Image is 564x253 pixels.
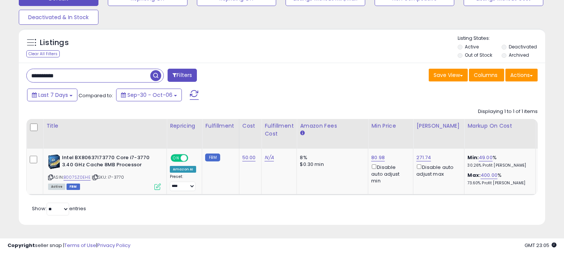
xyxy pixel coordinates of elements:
div: Repricing [170,122,199,130]
div: % [467,154,530,168]
span: Sep-30 - Oct-06 [127,91,172,99]
b: Max: [467,172,481,179]
div: Min Price [371,122,410,130]
div: ASIN: [48,154,161,189]
div: Markup on Cost [467,122,532,130]
small: FBM [205,154,220,161]
span: Compared to: [79,92,113,99]
h5: Listings [40,38,69,48]
div: Preset: [170,174,196,191]
div: [PERSON_NAME] [416,122,461,130]
span: FBM [67,184,80,190]
div: Amazon Fees [300,122,365,130]
div: $0.30 min [300,161,362,168]
div: 8% [300,154,362,161]
a: Terms of Use [64,242,96,249]
span: 2025-10-14 23:05 GMT [525,242,556,249]
a: N/A [265,154,274,161]
span: Last 7 Days [38,91,68,99]
b: Min: [467,154,479,161]
a: 400.00 [481,172,497,179]
div: % [467,172,530,186]
button: Filters [168,69,197,82]
div: seller snap | | [8,242,130,249]
div: Displaying 1 to 1 of 1 items [478,108,538,115]
img: 516gePhh+iL._SL40_.jpg [48,154,60,169]
span: | SKU: i7-3770 [92,174,124,180]
span: ON [171,155,181,161]
a: 271.74 [416,154,431,161]
label: Active [465,44,479,50]
span: Columns [474,71,497,79]
div: Clear All Filters [26,50,60,57]
label: Deactivated [509,44,537,50]
div: Fulfillment [205,122,236,130]
a: 50.00 [242,154,256,161]
span: OFF [187,155,199,161]
button: Actions [505,69,538,81]
a: Privacy Policy [97,242,130,249]
span: All listings currently available for purchase on Amazon [48,184,65,190]
a: 49.00 [479,154,493,161]
button: Deactivated & In Stock [19,10,98,25]
p: 30.26% Profit [PERSON_NAME] [467,163,530,168]
button: Sep-30 - Oct-06 [116,89,182,101]
div: Disable auto adjust min [371,163,407,184]
button: Last 7 Days [27,89,77,101]
span: Show: entries [32,205,86,212]
label: Archived [509,52,529,58]
p: Listing States: [458,35,545,42]
p: 73.60% Profit [PERSON_NAME] [467,181,530,186]
div: Cost [242,122,259,130]
a: B007SZ0EHE [64,174,91,181]
label: Out of Stock [465,52,492,58]
a: 80.98 [371,154,385,161]
small: Amazon Fees. [300,130,304,137]
strong: Copyright [8,242,35,249]
b: Intel BX80637I73770 Core i7-3770 3.40 GHz Cache 8MB Processor [62,154,153,170]
div: Amazon AI [170,166,196,173]
div: Disable auto adjust max [416,163,458,178]
th: The percentage added to the cost of goods (COGS) that forms the calculator for Min & Max prices. [464,119,536,149]
div: Title [46,122,163,130]
div: Fulfillment Cost [265,122,293,138]
button: Save View [429,69,468,81]
button: Columns [469,69,504,81]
